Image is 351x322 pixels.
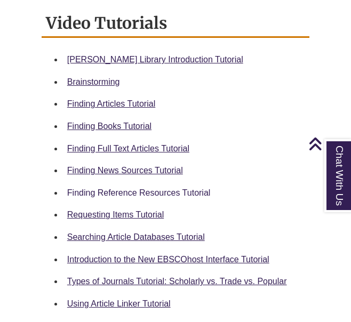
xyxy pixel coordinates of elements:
a: Using Article Linker Tutorial [67,299,171,308]
a: Finding Books Tutorial [67,122,151,131]
a: [PERSON_NAME] Library Introduction Tutorial [67,55,243,64]
a: Finding Articles Tutorial [67,99,155,108]
a: Types of Journals Tutorial: Scholarly vs. Trade vs. Popular [67,277,287,286]
a: Finding Reference Resources Tutorial [67,188,211,197]
a: Finding Full Text Articles Tutorial [67,144,189,153]
a: Searching Article Databases Tutorial [67,232,205,241]
a: Brainstorming [67,77,120,86]
a: Requesting Items Tutorial [67,210,164,219]
h2: Video Tutorials [42,10,309,38]
a: Finding News Sources Tutorial [67,166,183,175]
a: Introduction to the New EBSCOhost Interface Tutorial [67,255,269,264]
a: Back to Top [308,136,348,151]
